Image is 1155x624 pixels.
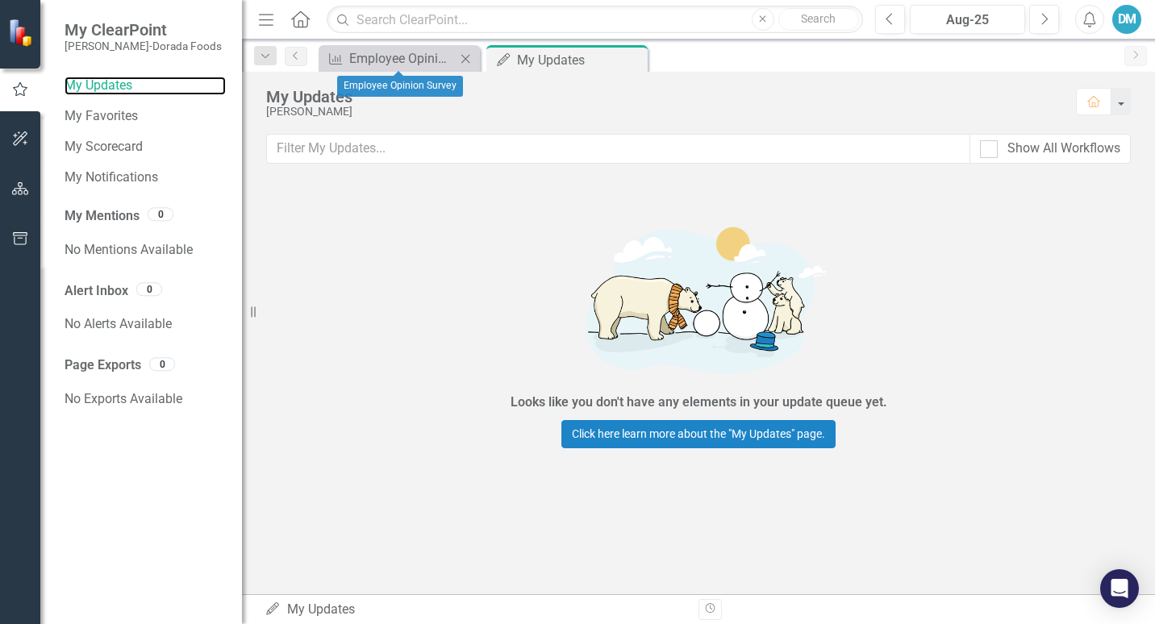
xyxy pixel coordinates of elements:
[778,8,859,31] button: Search
[65,138,226,156] a: My Scorecard
[561,420,836,448] a: Click here learn more about the "My Updates" page.
[148,207,173,221] div: 0
[265,601,686,619] div: My Updates
[149,357,175,371] div: 0
[65,356,141,375] a: Page Exports
[65,168,226,187] a: My Notifications
[801,12,836,25] span: Search
[1007,139,1120,158] div: Show All Workflows
[65,383,226,415] div: No Exports Available
[266,134,970,164] input: Filter My Updates...
[8,19,36,47] img: ClearPoint Strategy
[136,282,162,296] div: 0
[1112,5,1141,34] button: DM
[266,106,1060,118] div: [PERSON_NAME]
[915,10,1019,30] div: Aug-25
[65,234,226,266] div: No Mentions Available
[910,5,1025,34] button: Aug-25
[266,88,1060,106] div: My Updates
[65,20,222,40] span: My ClearPoint
[323,48,456,69] a: Employee Opinion Survey
[65,40,222,52] small: [PERSON_NAME]-Dorada Foods
[65,308,226,340] div: No Alerts Available
[65,282,128,301] a: Alert Inbox
[327,6,863,34] input: Search ClearPoint...
[511,393,887,412] div: Looks like you don't have any elements in your update queue yet.
[517,50,644,70] div: My Updates
[349,48,456,69] div: Employee Opinion Survey
[65,207,140,226] a: My Mentions
[65,107,226,126] a: My Favorites
[65,77,226,95] a: My Updates
[457,209,940,389] img: Getting started
[337,76,463,97] div: Employee Opinion Survey
[1100,569,1139,608] div: Open Intercom Messenger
